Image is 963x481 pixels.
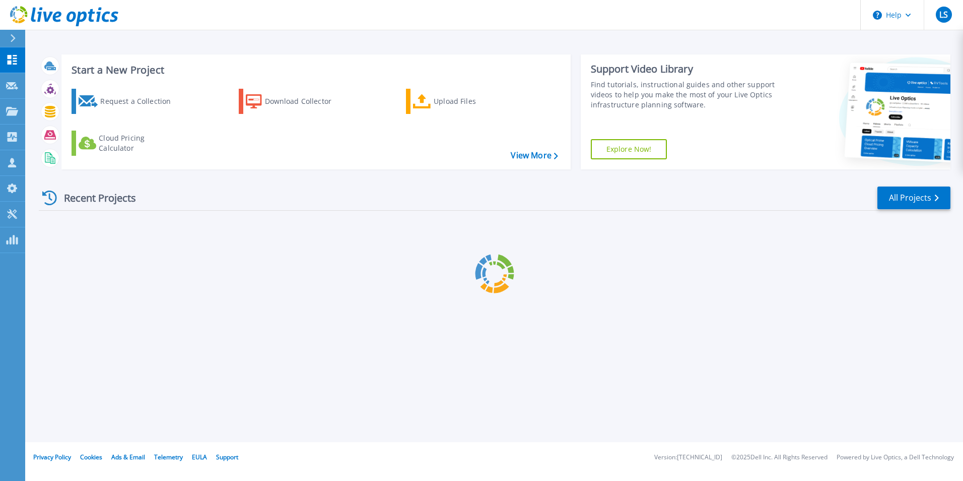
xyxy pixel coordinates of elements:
h3: Start a New Project [72,65,558,76]
a: Support [216,453,238,461]
div: Find tutorials, instructional guides and other support videos to help you make the most of your L... [591,80,779,110]
span: LS [939,11,948,19]
div: Support Video Library [591,63,779,76]
div: Upload Files [434,91,514,111]
a: All Projects [877,187,950,209]
a: Ads & Email [111,453,145,461]
div: Recent Projects [39,186,150,210]
div: Cloud Pricing Calculator [99,133,179,153]
a: Download Collector [239,89,351,114]
a: Request a Collection [72,89,184,114]
div: Download Collector [265,91,346,111]
a: Cookies [80,453,102,461]
div: Request a Collection [100,91,181,111]
a: EULA [192,453,207,461]
a: Cloud Pricing Calculator [72,131,184,156]
a: Telemetry [154,453,183,461]
a: Upload Files [406,89,518,114]
a: Privacy Policy [33,453,71,461]
li: Powered by Live Optics, a Dell Technology [837,454,954,461]
li: © 2025 Dell Inc. All Rights Reserved [731,454,828,461]
a: View More [511,151,558,160]
li: Version: [TECHNICAL_ID] [654,454,722,461]
a: Explore Now! [591,139,667,159]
